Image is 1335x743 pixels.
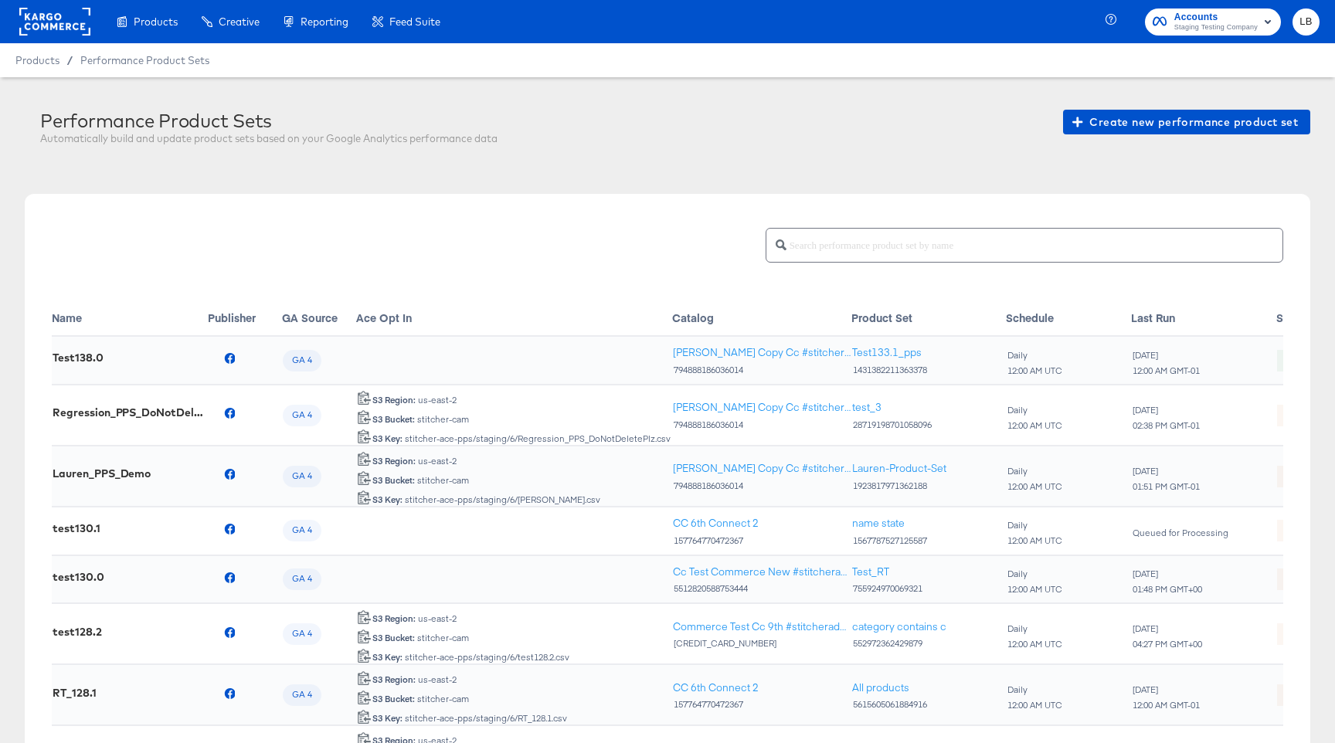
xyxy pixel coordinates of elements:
span: Products [15,54,59,66]
div: All products [852,680,909,695]
span: Products [134,15,178,28]
div: 12:00 AM GMT-01 [1132,365,1201,376]
div: [DATE] [1132,350,1201,361]
div: stitcher-cam [372,414,470,425]
div: 794888186036014 [673,480,851,491]
div: Schedule [1006,310,1131,325]
strong: S3 Region: [372,612,416,624]
div: Name [52,310,208,325]
strong: S3 Key: [372,433,403,444]
div: Test138.0 [53,351,104,364]
div: [DATE] [1132,466,1201,477]
div: 1431382211363378 [852,365,928,375]
div: 12:00 AM UTC [1007,481,1063,492]
a: Lauren-Product-Set [852,461,946,476]
div: 5512820588753444 [673,583,851,594]
div: 01:51 PM GMT-01 [1132,481,1201,492]
strong: S3 Bucket: [372,693,415,704]
div: Test_RT [852,565,889,579]
div: test130.1 [53,522,100,534]
div: Daily [1007,350,1063,361]
div: 28719198701058096 [852,419,932,430]
strong: S3 Region: [372,673,416,685]
div: stitcher-ace-pps/staging/6/Regression_PPS_DoNotDeletePlz.csv [372,433,671,444]
span: GA 4 [283,409,321,422]
div: Automatically build and update product sets based on your Google Analytics performance data [40,131,498,146]
div: Catalog [672,310,851,325]
div: Test133.1_pps [852,345,922,360]
div: [CREDIT_CARD_NUMBER] [673,638,851,649]
div: [DATE] [1132,568,1203,579]
div: Last Run [1131,310,1276,325]
strong: S3 Bucket: [372,474,415,486]
div: 12:00 AM GMT-01 [1132,700,1201,711]
div: stitcher-cam [372,475,470,486]
strong: S3 Region: [372,455,416,466]
div: 1567787527125587 [852,535,928,546]
span: Performance Product Sets [80,54,209,66]
div: 12:00 AM UTC [1007,700,1063,711]
button: LB [1293,8,1320,36]
span: GA 4 [283,524,321,537]
div: 1923817971362188 [852,480,946,491]
div: 02:38 PM GMT-01 [1132,420,1201,431]
a: Cc Test Commerce New #stitcherads #product-catalog #keep [673,565,851,579]
span: Accounts [1174,9,1258,25]
div: Daily [1007,684,1063,695]
button: Create new performance product set [1063,110,1310,134]
div: Ace Opt In [356,310,672,325]
span: GA 4 [283,355,321,367]
strong: S3 Key: [372,494,403,505]
div: stitcher-ace-pps/staging/6/RT_128.1.csv [372,713,568,724]
div: 12:00 AM UTC [1007,584,1063,595]
a: category contains c [852,619,946,634]
span: Staging Testing Company [1174,22,1258,34]
div: test130.0 [53,571,104,583]
a: name state [852,516,928,531]
div: Lauren_PPS_Demo [53,467,151,480]
span: Creative [219,15,260,28]
div: Queued for Processing [1132,528,1229,538]
strong: S3 Region: [372,394,416,405]
div: 552972362429879 [852,638,946,649]
a: CC 6th Connect 2 [673,516,759,531]
div: test_3 [852,400,882,415]
div: stitcher-ace-pps/staging/6/test128.2.csv [372,652,570,663]
div: test128.2 [53,626,102,638]
div: 157764770472367 [673,535,759,546]
div: Product Set [851,310,1006,325]
a: [PERSON_NAME] Copy Cc #stitcherads #product-catalog #keep [673,345,851,360]
a: test_3 [852,400,932,415]
div: [DATE] [1132,623,1203,634]
div: Daily [1007,568,1063,579]
a: All products [852,680,928,695]
div: 157764770472367 [673,699,759,710]
div: Daily [1007,466,1063,477]
div: Daily [1007,405,1063,416]
div: 794888186036014 [673,365,851,375]
div: name state [852,516,905,531]
div: stitcher-ace-pps/staging/6/[PERSON_NAME].csv [372,494,601,505]
strong: S3 Key: [372,712,403,724]
span: GA 4 [283,689,321,701]
div: 04:27 PM GMT+00 [1132,639,1203,650]
div: Commerce Test Cc 9th #stitcherads #product-catalog #keep [673,619,851,634]
strong: S3 Bucket: [372,632,415,643]
div: Performance Product Sets [40,110,498,131]
span: GA 4 [283,470,321,483]
span: GA 4 [283,628,321,640]
span: LB [1299,13,1313,31]
a: CC 6th Connect 2 [673,680,759,695]
div: 794888186036014 [673,419,851,430]
input: Search performance product set by name [786,222,1282,256]
div: GA Source [282,310,356,325]
div: 755924970069321 [852,583,923,594]
a: [PERSON_NAME] Copy Cc #stitcherads #product-catalog #keep [673,400,851,415]
div: us-east-2 [372,395,457,405]
div: 5615605061884916 [852,699,928,710]
div: 12:00 AM UTC [1007,365,1063,376]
